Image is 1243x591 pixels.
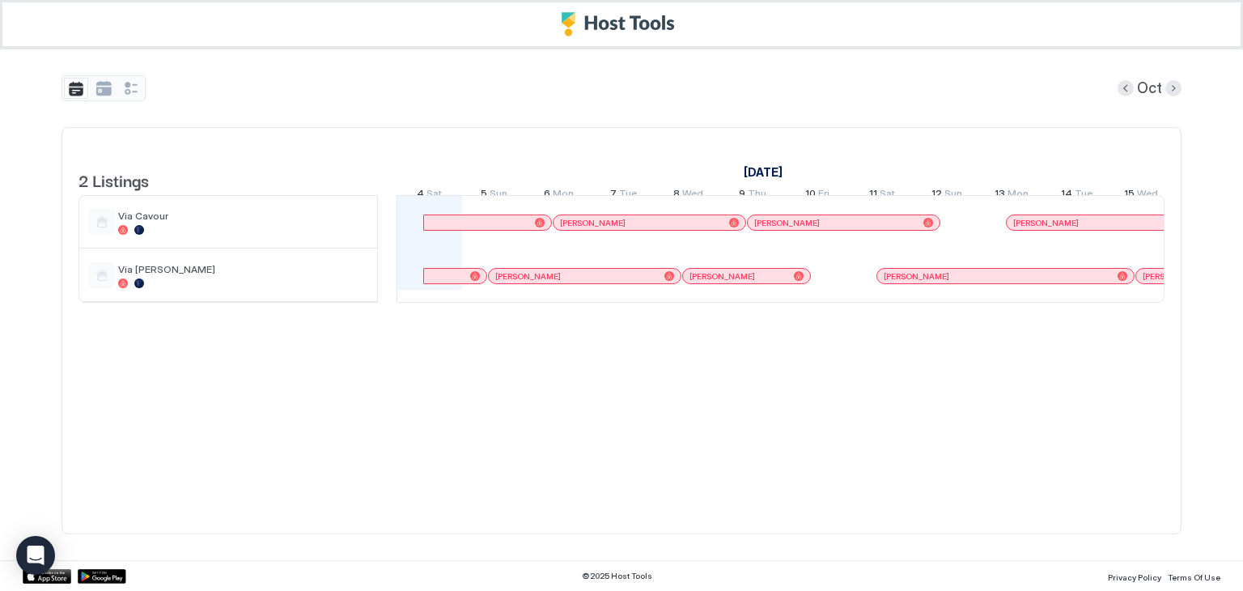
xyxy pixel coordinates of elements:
a: October 7, 2025 [606,184,641,207]
span: [PERSON_NAME] [884,271,949,282]
a: Terms Of Use [1168,568,1220,585]
span: 5 [481,187,487,204]
a: October 4, 2025 [740,160,787,184]
span: Sun [944,187,962,204]
span: 14 [1061,187,1072,204]
span: [PERSON_NAME] [1013,218,1079,228]
span: [PERSON_NAME] [560,218,626,228]
a: October 15, 2025 [1120,184,1162,207]
span: 13 [995,187,1005,204]
a: October 4, 2025 [413,184,446,207]
span: Wed [682,187,703,204]
button: Previous month [1118,80,1134,96]
span: Tue [1075,187,1092,204]
span: Via Cavour [118,210,367,222]
a: October 14, 2025 [1057,184,1097,207]
span: Wed [1137,187,1158,204]
span: 4 [417,187,424,204]
span: 11 [869,187,877,204]
div: tab-group [62,75,146,101]
span: Fri [818,187,829,204]
a: October 11, 2025 [865,184,899,207]
span: 6 [544,187,550,204]
a: Privacy Policy [1108,568,1161,585]
a: App Store [23,569,71,584]
span: Via [PERSON_NAME] [118,263,367,275]
a: October 9, 2025 [735,184,770,207]
span: [PERSON_NAME] [754,218,820,228]
button: Next month [1165,80,1181,96]
span: Privacy Policy [1108,572,1161,582]
a: October 5, 2025 [477,184,511,207]
span: Oct [1137,79,1162,98]
span: 15 [1124,187,1135,204]
div: Open Intercom Messenger [16,536,55,575]
span: Sun [490,187,507,204]
span: Sat [426,187,442,204]
span: Mon [1008,187,1029,204]
span: 10 [805,187,816,204]
a: October 12, 2025 [927,184,966,207]
span: Terms Of Use [1168,572,1220,582]
span: 8 [673,187,680,204]
span: Mon [553,187,574,204]
span: 2 Listings [78,168,149,192]
span: 12 [931,187,942,204]
a: October 8, 2025 [669,184,707,207]
span: [PERSON_NAME] [689,271,755,282]
a: Google Play Store [78,569,126,584]
span: Tue [619,187,637,204]
span: © 2025 Host Tools [582,571,652,581]
span: Sat [880,187,895,204]
a: October 6, 2025 [540,184,578,207]
span: 9 [739,187,745,204]
span: [PERSON_NAME] [495,271,561,282]
a: October 13, 2025 [991,184,1033,207]
span: Thu [748,187,766,204]
span: 7 [610,187,617,204]
a: October 10, 2025 [801,184,834,207]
